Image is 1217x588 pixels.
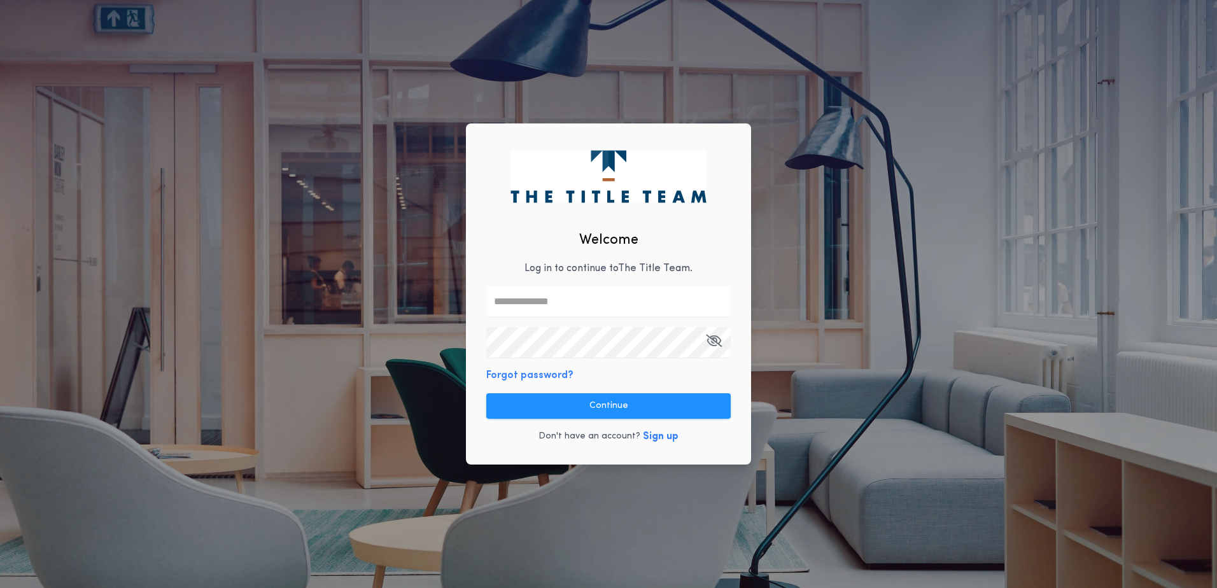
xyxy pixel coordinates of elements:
[579,230,638,251] h2: Welcome
[524,261,693,276] p: Log in to continue to The Title Team .
[538,430,640,443] p: Don't have an account?
[486,368,573,383] button: Forgot password?
[510,150,706,202] img: logo
[643,429,679,444] button: Sign up
[486,393,731,419] button: Continue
